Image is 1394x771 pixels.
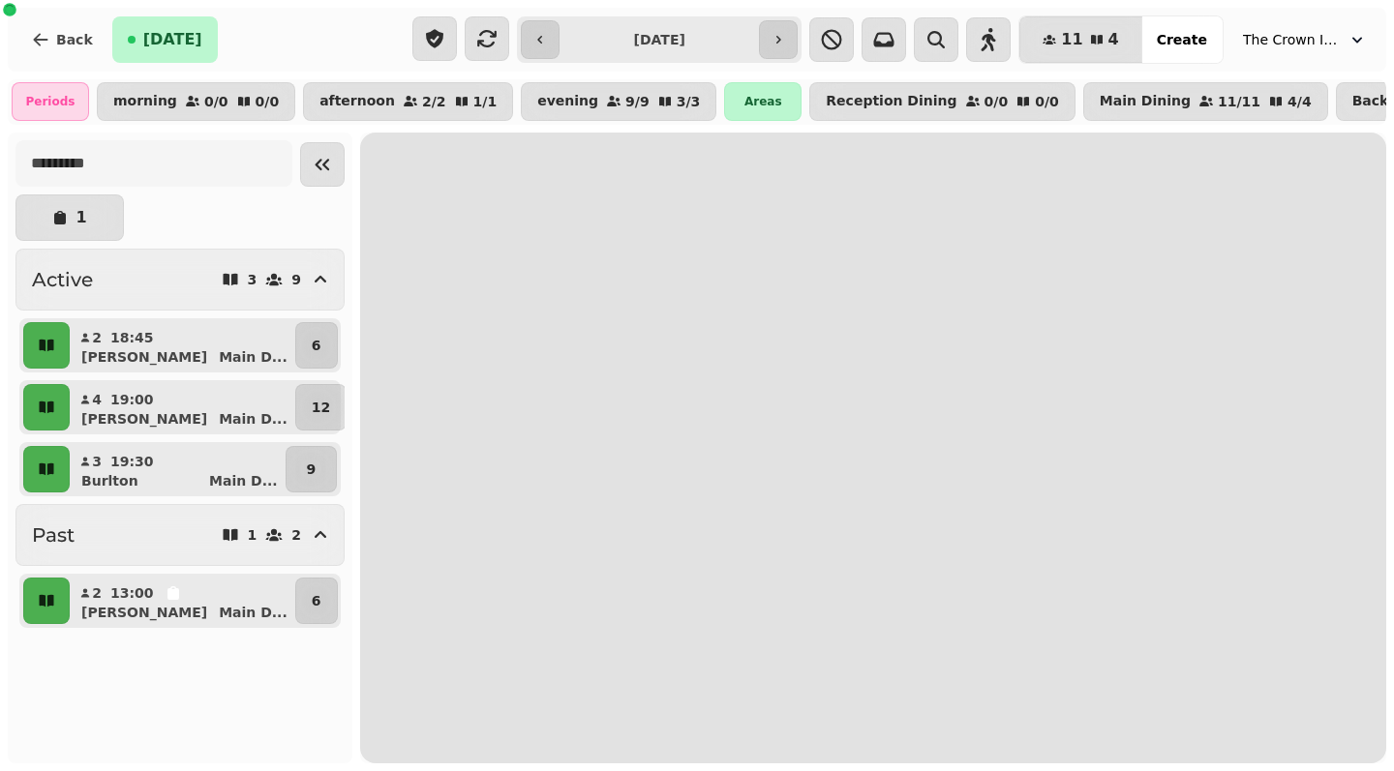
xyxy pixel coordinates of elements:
[81,603,207,622] p: [PERSON_NAME]
[74,578,291,624] button: 213:00[PERSON_NAME]Main D...
[97,82,295,121] button: morning0/00/0
[677,95,701,108] p: 3 / 3
[826,94,956,109] p: Reception Dining
[91,583,103,603] p: 2
[291,273,301,286] p: 9
[81,471,138,490] p: Burlton
[110,390,154,409] p: 19:00
[204,95,228,108] p: 0 / 0
[15,194,124,241] button: 1
[91,328,103,347] p: 2
[724,82,802,121] div: Areas
[91,452,103,471] p: 3
[422,95,446,108] p: 2 / 2
[219,603,288,622] p: Main D ...
[1061,32,1082,47] span: 11
[248,273,258,286] p: 3
[219,409,288,429] p: Main D ...
[306,460,316,479] p: 9
[113,94,177,109] p: morning
[91,390,103,409] p: 4
[12,82,89,121] div: Periods
[112,16,218,63] button: [DATE]
[74,446,282,492] button: 319:30BurltonMain D...
[209,471,278,490] p: Main D ...
[1243,30,1340,49] span: The Crown Inn
[56,33,93,46] span: Back
[319,94,395,109] p: afternoon
[81,347,207,367] p: [PERSON_NAME]
[74,384,291,430] button: 419:00[PERSON_NAME]Main D...
[1157,33,1207,46] span: Create
[303,82,513,121] button: afternoon2/21/1
[537,94,598,109] p: evening
[295,322,338,369] button: 6
[110,583,154,603] p: 13:00
[1108,32,1119,47] span: 4
[1083,82,1328,121] button: Main Dining11/114/4
[521,82,716,121] button: evening9/93/3
[15,504,345,566] button: Past12
[1297,678,1394,771] iframe: Chat Widget
[74,322,291,369] button: 218:45[PERSON_NAME]Main D...
[809,82,1075,121] button: Reception Dining0/00/0
[256,95,280,108] p: 0 / 0
[295,578,338,624] button: 6
[32,266,93,293] h2: Active
[1141,16,1223,63] button: Create
[81,409,207,429] p: [PERSON_NAME]
[76,210,86,225] p: 1
[143,32,202,47] span: [DATE]
[32,521,75,549] h2: Past
[312,336,321,355] p: 6
[1035,95,1059,108] p: 0 / 0
[312,398,330,417] p: 12
[295,384,347,430] button: 12
[291,528,301,542] p: 2
[473,95,498,108] p: 1 / 1
[248,528,258,542] p: 1
[1288,95,1312,108] p: 4 / 4
[286,446,337,492] button: 9
[15,16,108,63] button: Back
[625,95,650,108] p: 9 / 9
[110,328,154,347] p: 18:45
[1100,94,1191,109] p: Main Dining
[219,347,288,367] p: Main D ...
[1231,22,1379,57] button: The Crown Inn
[15,249,345,311] button: Active39
[300,142,345,187] button: Collapse sidebar
[985,95,1009,108] p: 0 / 0
[312,591,321,610] p: 6
[110,452,154,471] p: 19:30
[1218,95,1260,108] p: 11 / 11
[1019,16,1141,63] button: 114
